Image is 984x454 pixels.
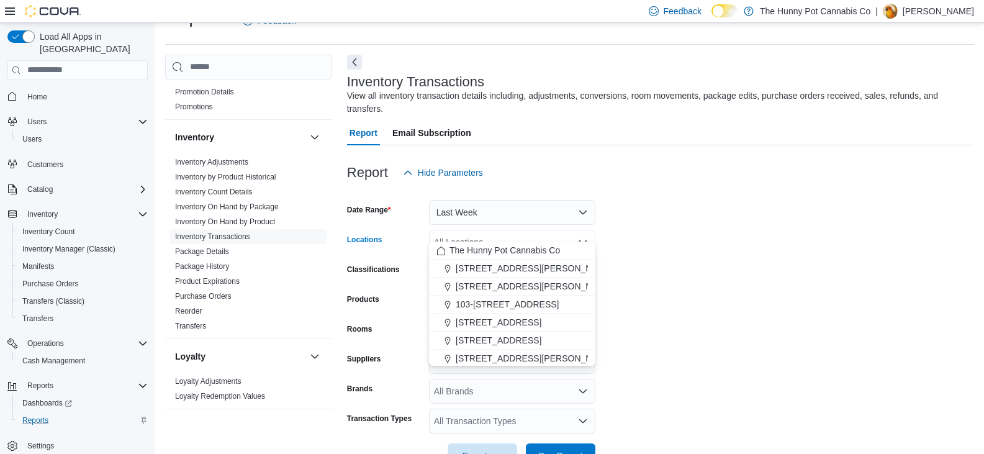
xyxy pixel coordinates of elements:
span: Transfers (Classic) [17,294,148,309]
button: [STREET_ADDRESS] [429,314,595,332]
button: Loyalty [307,349,322,364]
a: Product Expirations [175,277,240,286]
a: Users [17,132,47,147]
h3: Report [347,165,388,180]
span: Transfers [17,311,148,326]
button: Transfers (Classic) [12,293,153,310]
label: Products [347,294,379,304]
span: Dashboards [17,396,148,411]
button: Inventory Count [12,223,153,240]
span: Product Expirations [175,276,240,286]
a: Inventory Count Details [175,188,253,196]
button: Inventory Manager (Classic) [12,240,153,258]
p: [PERSON_NAME] [903,4,974,19]
button: Users [2,113,153,130]
button: Inventory [22,207,63,222]
a: Inventory Transactions [175,232,250,241]
button: Customers [2,155,153,173]
a: Transfers (Classic) [17,294,89,309]
span: Inventory [27,209,58,219]
button: Catalog [2,181,153,198]
input: Dark Mode [711,4,738,17]
span: Reports [27,381,53,391]
span: Reports [22,415,48,425]
span: Loyalty Redemption Values [175,391,265,401]
button: Reports [2,377,153,394]
div: Inventory [165,155,332,338]
a: Purchase Orders [17,276,84,291]
span: Email Subscription [392,120,471,145]
span: Inventory Manager (Classic) [22,244,115,254]
a: Discounts [175,73,208,81]
button: Next [347,55,362,70]
span: Reorder [175,306,202,316]
label: Transaction Types [347,414,412,424]
span: Settings [22,438,148,453]
span: Package Details [175,247,229,257]
a: Promotion Details [175,88,234,96]
button: [STREET_ADDRESS][PERSON_NAME] [429,260,595,278]
span: Transfers [22,314,53,324]
span: Catalog [27,184,53,194]
button: The Hunny Pot Cannabis Co [429,242,595,260]
label: Classifications [347,265,400,275]
span: Customers [22,157,148,172]
a: Promotions [175,102,213,111]
span: Purchase Orders [175,291,232,301]
span: [STREET_ADDRESS] [456,334,541,347]
a: Dashboards [17,396,77,411]
span: Inventory Count [17,224,148,239]
span: Loyalty Adjustments [175,376,241,386]
div: Loyalty [165,374,332,409]
button: Operations [22,336,69,351]
a: Inventory On Hand by Package [175,202,279,211]
a: Inventory Adjustments [175,158,248,166]
button: Transfers [12,310,153,327]
span: Home [27,92,47,102]
a: Inventory Manager (Classic) [17,242,120,257]
button: Inventory [307,130,322,145]
span: Cash Management [17,353,148,368]
button: Catalog [22,182,58,197]
span: [STREET_ADDRESS] [456,316,541,329]
button: [STREET_ADDRESS][PERSON_NAME] [429,350,595,368]
span: [STREET_ADDRESS][PERSON_NAME] [456,262,613,275]
p: | [875,4,878,19]
span: Dashboards [22,398,72,408]
span: Package History [175,261,229,271]
h3: Inventory Transactions [347,75,484,89]
span: The Hunny Pot Cannabis Co [449,244,560,257]
span: Inventory On Hand by Product [175,217,275,227]
a: Cash Management [17,353,90,368]
a: Settings [22,438,59,453]
span: Report [350,120,377,145]
span: Transfers (Classic) [22,296,84,306]
span: Manifests [17,259,148,274]
span: Users [22,114,148,129]
span: Load All Apps in [GEOGRAPHIC_DATA] [35,30,148,55]
span: Purchase Orders [17,276,148,291]
span: Transfers [175,321,206,331]
a: Loyalty Redemption Values [175,392,265,401]
button: Open list of options [578,386,588,396]
button: Users [22,114,52,129]
button: Reports [12,412,153,429]
span: Inventory Count Details [175,187,253,197]
a: Loyalty Adjustments [175,377,241,386]
button: Purchase Orders [12,275,153,293]
h3: Loyalty [175,350,205,363]
span: Users [17,132,148,147]
button: Hide Parameters [398,160,488,185]
span: Operations [27,338,64,348]
span: Inventory Adjustments [175,157,248,167]
span: Users [22,134,42,144]
a: Manifests [17,259,59,274]
a: Transfers [17,311,58,326]
span: Promotions [175,102,213,112]
span: Home [22,89,148,104]
button: 103-[STREET_ADDRESS] [429,296,595,314]
a: Dashboards [12,394,153,412]
img: Cova [25,5,81,17]
span: Inventory by Product Historical [175,172,276,182]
